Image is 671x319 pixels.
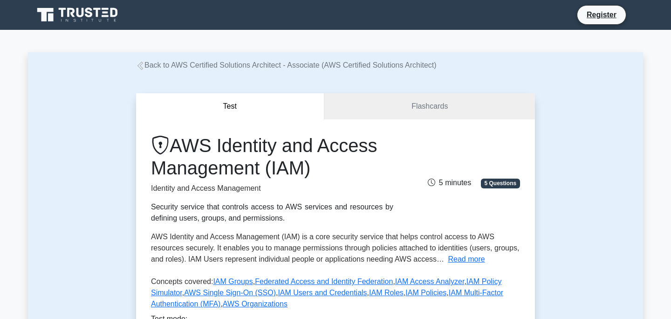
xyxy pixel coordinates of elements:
[136,93,324,120] button: Test
[278,289,367,297] a: IAM Users and Credentials
[395,277,465,285] a: IAM Access Analyzer
[151,134,393,179] h1: AWS Identity and Access Management (IAM)
[151,183,393,194] p: Identity and Access Management
[448,254,485,265] button: Read more
[405,289,446,297] a: IAM Policies
[581,9,622,21] a: Register
[151,201,393,224] div: Security service that controls access to AWS services and resources by defining users, groups, an...
[151,276,520,313] p: Concepts covered: , , , , , , , , ,
[213,277,253,285] a: IAM Groups
[255,277,393,285] a: Federated Access and Identity Federation
[428,179,471,187] span: 5 minutes
[369,289,404,297] a: IAM Roles
[481,179,520,188] span: 5 Questions
[324,93,535,120] a: Flashcards
[223,300,288,308] a: AWS Organizations
[136,61,437,69] a: Back to AWS Certified Solutions Architect - Associate (AWS Certified Solutions Architect)
[151,233,519,263] span: AWS Identity and Access Management (IAM) is a core security service that helps control access to ...
[184,289,276,297] a: AWS Single Sign-On (SSO)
